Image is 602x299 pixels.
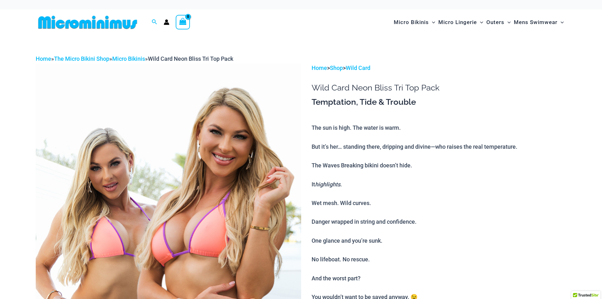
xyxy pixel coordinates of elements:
[312,63,566,73] p: > >
[504,14,511,30] span: Menu Toggle
[36,55,233,62] span: » » »
[176,15,190,29] a: View Shopping Cart, empty
[54,55,109,62] a: The Micro Bikini Shop
[164,19,169,25] a: Account icon link
[152,18,157,26] a: Search icon link
[36,15,140,29] img: MM SHOP LOGO FLAT
[477,14,483,30] span: Menu Toggle
[394,14,429,30] span: Micro Bikinis
[437,13,485,32] a: Micro LingerieMenu ToggleMenu Toggle
[330,65,343,71] a: Shop
[438,14,477,30] span: Micro Lingerie
[391,12,567,33] nav: Site Navigation
[148,55,233,62] span: Wild Card Neon Bliss Tri Top Pack
[512,13,565,32] a: Mens SwimwearMenu ToggleMenu Toggle
[557,14,564,30] span: Menu Toggle
[486,14,504,30] span: Outers
[346,65,370,71] a: Wild Card
[315,181,340,188] i: highlights
[514,14,557,30] span: Mens Swimwear
[312,83,566,93] h1: Wild Card Neon Bliss Tri Top Pack
[312,65,327,71] a: Home
[36,55,51,62] a: Home
[485,13,512,32] a: OutersMenu ToggleMenu Toggle
[392,13,437,32] a: Micro BikinisMenu ToggleMenu Toggle
[429,14,435,30] span: Menu Toggle
[112,55,145,62] a: Micro Bikinis
[312,97,566,108] h3: Temptation, Tide & Trouble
